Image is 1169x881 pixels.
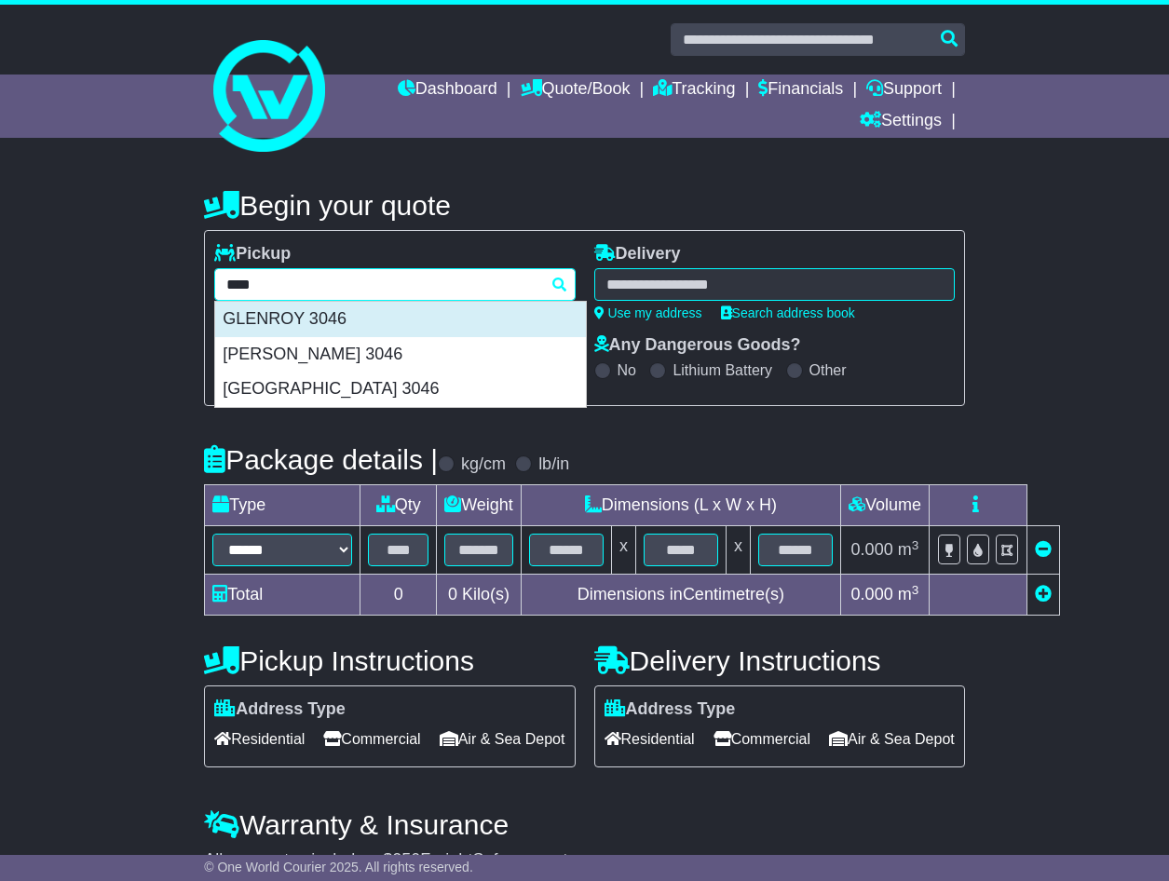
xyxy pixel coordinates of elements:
td: Weight [437,485,522,526]
label: Address Type [605,699,736,720]
label: Other [809,361,847,379]
h4: Delivery Instructions [594,645,965,676]
div: All our quotes include a $ FreightSafe warranty. [204,850,965,871]
label: Lithium Battery [673,361,772,379]
a: Use my address [594,305,702,320]
a: Remove this item [1035,540,1052,559]
span: Air & Sea Depot [440,725,565,753]
div: GLENROY 3046 [215,302,586,337]
label: lb/in [538,454,569,475]
h4: Warranty & Insurance [204,809,965,840]
span: Commercial [714,725,810,753]
span: m [898,585,919,603]
span: Residential [214,725,305,753]
span: 0 [448,585,457,603]
label: kg/cm [461,454,506,475]
span: © One World Courier 2025. All rights reserved. [204,860,473,874]
td: x [726,526,750,575]
span: 0.000 [851,540,893,559]
span: Residential [605,725,695,753]
h4: Begin your quote [204,190,965,221]
span: m [898,540,919,559]
label: Delivery [594,244,681,264]
td: x [611,526,635,575]
span: Commercial [323,725,420,753]
sup: 3 [912,583,919,597]
td: Kilo(s) [437,575,522,616]
a: Search address book [721,305,855,320]
label: Any Dangerous Goods? [594,335,801,356]
h4: Pickup Instructions [204,645,575,676]
a: Quote/Book [521,75,631,106]
td: Type [205,485,360,526]
span: 0.000 [851,585,893,603]
td: Dimensions in Centimetre(s) [521,575,840,616]
td: 0 [360,575,437,616]
td: Total [205,575,360,616]
a: Add new item [1035,585,1052,603]
label: Address Type [214,699,346,720]
a: Tracking [653,75,735,106]
label: Pickup [214,244,291,264]
div: [GEOGRAPHIC_DATA] 3046 [215,372,586,407]
span: 250 [392,850,420,869]
div: [PERSON_NAME] 3046 [215,337,586,373]
span: Air & Sea Depot [829,725,955,753]
td: Dimensions (L x W x H) [521,485,840,526]
a: Settings [860,106,942,138]
a: Support [866,75,942,106]
td: Qty [360,485,437,526]
td: Volume [840,485,929,526]
sup: 3 [912,538,919,552]
a: Financials [758,75,843,106]
a: Dashboard [398,75,497,106]
label: No [618,361,636,379]
h4: Package details | [204,444,438,475]
typeahead: Please provide city [214,268,575,301]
